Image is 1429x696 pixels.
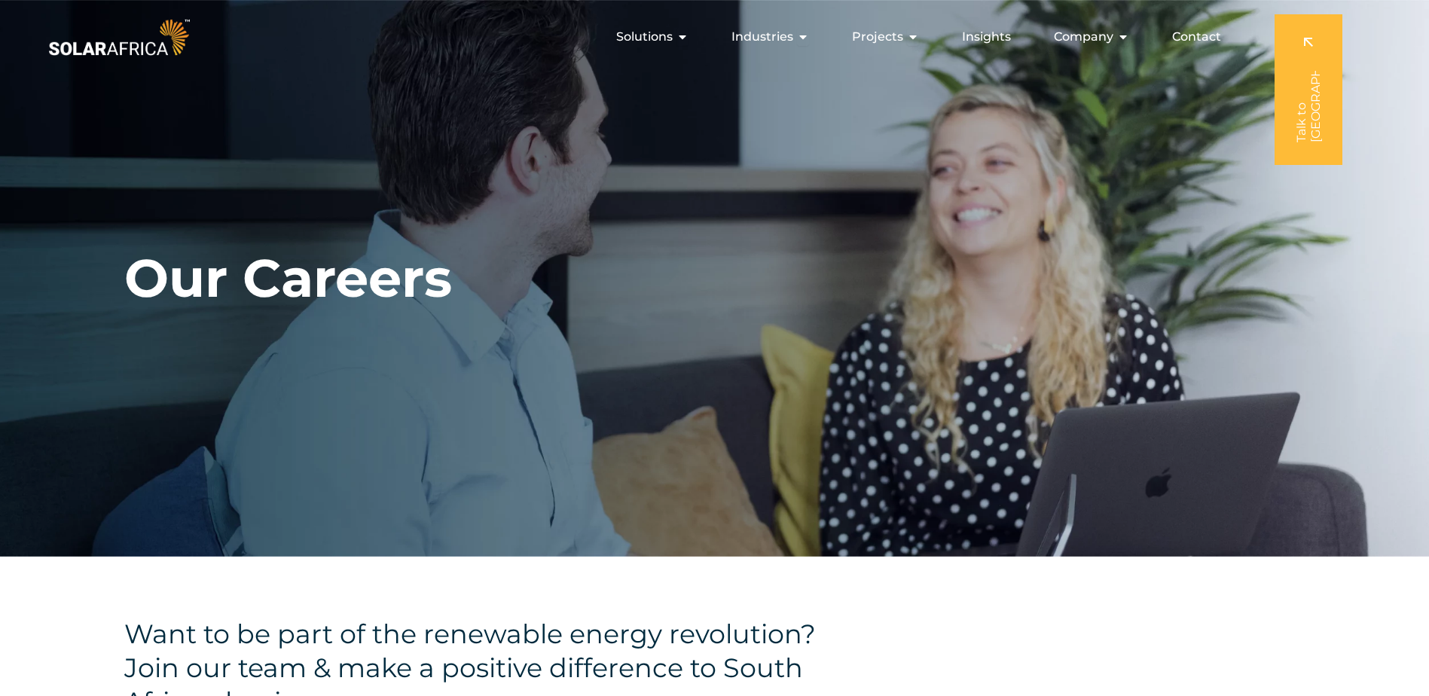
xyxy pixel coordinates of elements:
span: Industries [731,28,793,46]
a: Insights [962,28,1011,46]
a: Contact [1172,28,1221,46]
span: Projects [852,28,903,46]
nav: Menu [193,22,1233,52]
span: Company [1054,28,1113,46]
h1: Our Careers [124,246,452,310]
div: Menu Toggle [193,22,1233,52]
span: Solutions [616,28,673,46]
